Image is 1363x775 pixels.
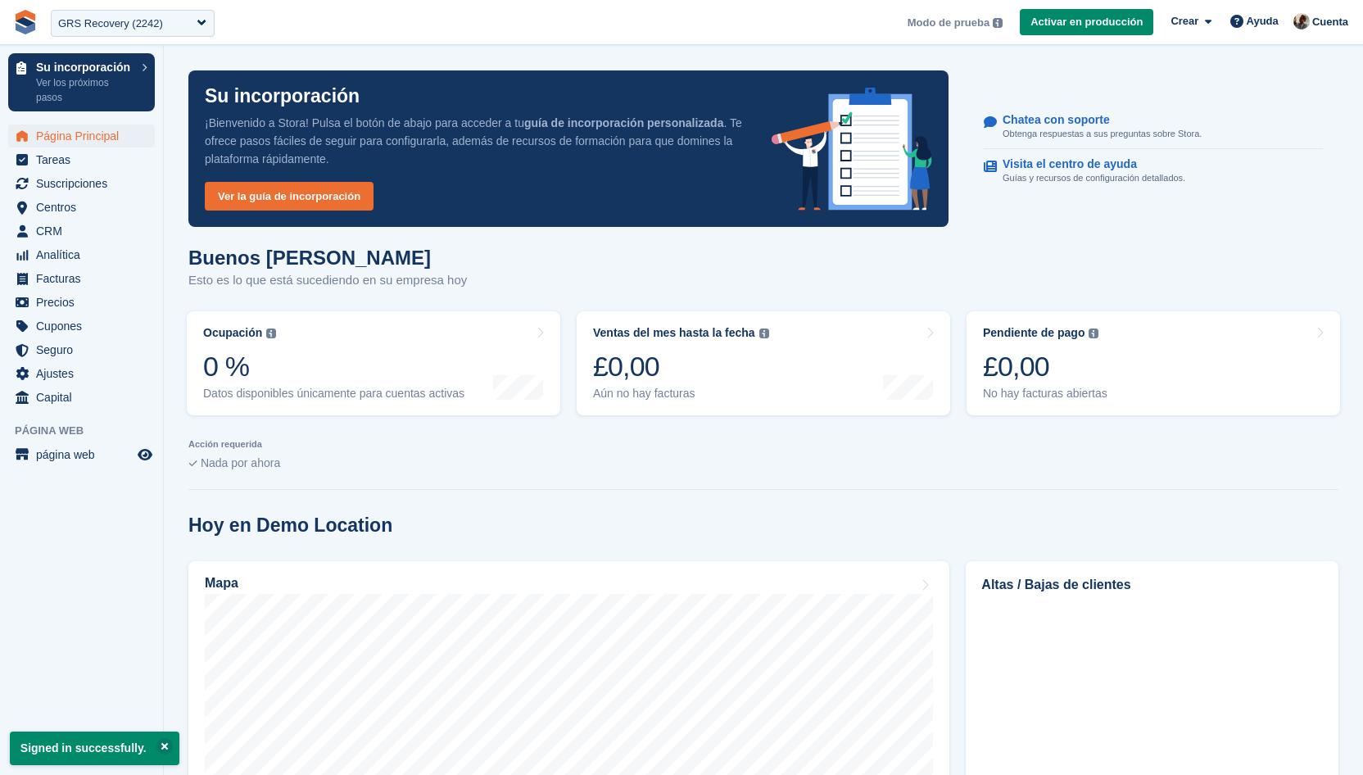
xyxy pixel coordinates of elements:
a: Chatea con soporte Obtenga respuestas a sus preguntas sobre Stora. [984,105,1323,150]
div: £0,00 [593,350,769,383]
span: Modo de prueba [908,15,989,31]
span: Cupones [36,315,134,338]
img: icon-info-grey-7440780725fd019a000dd9b08b2336e03edf1995a4989e88bcd33f0948082b44.svg [1089,329,1098,338]
span: Nada por ahora [201,456,280,469]
a: menu [8,125,155,147]
a: menu [8,338,155,361]
p: Obtenga respuestas a sus preguntas sobre Stora. [1003,127,1202,141]
a: Activar en producción [1020,9,1153,36]
span: Centros [36,196,134,219]
a: menú [8,443,155,466]
p: Guías y recursos de configuración detallados. [1003,171,1185,185]
h2: Mapa [205,576,238,591]
a: Ocupación 0 % Datos disponibles únicamente para cuentas activas [187,311,560,415]
div: Ocupación [203,326,262,340]
p: Su incorporación [205,87,360,106]
strong: guía de incorporación personalizada [524,116,724,129]
span: Página Principal [36,125,134,147]
a: menu [8,172,155,195]
img: stora-icon-8386f47178a22dfd0bd8f6a31ec36ba5ce8667c1dd55bd0f319d3a0aa187defe.svg [13,10,38,34]
div: Ventas del mes hasta la fecha [593,326,755,340]
span: Tareas [36,148,134,171]
div: 0 % [203,350,464,383]
div: Datos disponibles únicamente para cuentas activas [203,387,464,401]
img: icon-info-grey-7440780725fd019a000dd9b08b2336e03edf1995a4989e88bcd33f0948082b44.svg [266,329,276,338]
h2: Altas / Bajas de clientes [981,575,1323,595]
h1: Buenos [PERSON_NAME] [188,247,467,269]
a: menu [8,362,155,385]
a: menu [8,315,155,338]
span: Ajustes [36,362,134,385]
a: menu [8,291,155,314]
span: Activar en producción [1030,14,1143,30]
span: Capital [36,386,134,409]
img: Patrick Blanc [1293,13,1310,29]
div: Pendiente de pago [983,326,1085,340]
p: Esto es lo que está sucediendo en su empresa hoy [188,271,467,290]
a: Su incorporación Ver los próximos pasos [8,53,155,111]
p: Visita el centro de ayuda [1003,157,1172,171]
img: blank_slate_check_icon-ba018cac091ee9be17c0a81a6c232d5eb81de652e7a59be601be346b1b6ddf79.svg [188,460,197,467]
p: Signed in successfully. [10,732,179,765]
span: Página web [15,423,163,439]
span: Cuenta [1312,14,1348,30]
div: GRS Recovery (2242) [58,16,163,32]
img: icon-info-grey-7440780725fd019a000dd9b08b2336e03edf1995a4989e88bcd33f0948082b44.svg [993,18,1003,28]
a: menu [8,196,155,219]
a: menu [8,386,155,409]
span: Ayuda [1247,13,1279,29]
span: Suscripciones [36,172,134,195]
p: Su incorporación [36,61,134,73]
p: Chatea con soporte [1003,113,1189,127]
p: Ver los próximos pasos [36,75,134,105]
div: Aún no hay facturas [593,387,769,401]
img: onboarding-info-6c161a55d2c0e0a8cae90662b2fe09162a5109e8cc188191df67fb4f79e88e88.svg [772,88,932,211]
span: Seguro [36,338,134,361]
h2: Hoy en Demo Location [188,514,392,537]
a: menu [8,267,155,290]
span: Facturas [36,267,134,290]
a: menu [8,148,155,171]
div: No hay facturas abiertas [983,387,1107,401]
a: Ver la guía de incorporación [205,182,374,211]
p: Acción requerida [188,439,1338,450]
span: Analítica [36,243,134,266]
div: £0,00 [983,350,1107,383]
span: página web [36,443,134,466]
a: menu [8,220,155,242]
span: Crear [1171,13,1198,29]
span: Precios [36,291,134,314]
p: ¡Bienvenido a Stora! Pulsa el botón de abajo para acceder a tu . Te ofrece pasos fáciles de segui... [205,114,745,168]
a: Pendiente de pago £0,00 No hay facturas abiertas [967,311,1340,415]
a: menu [8,243,155,266]
span: CRM [36,220,134,242]
a: Visita el centro de ayuda Guías y recursos de configuración detallados. [984,149,1323,193]
a: Ventas del mes hasta la fecha £0,00 Aún no hay facturas [577,311,950,415]
a: Vista previa de la tienda [135,445,155,465]
img: icon-info-grey-7440780725fd019a000dd9b08b2336e03edf1995a4989e88bcd33f0948082b44.svg [759,329,769,338]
